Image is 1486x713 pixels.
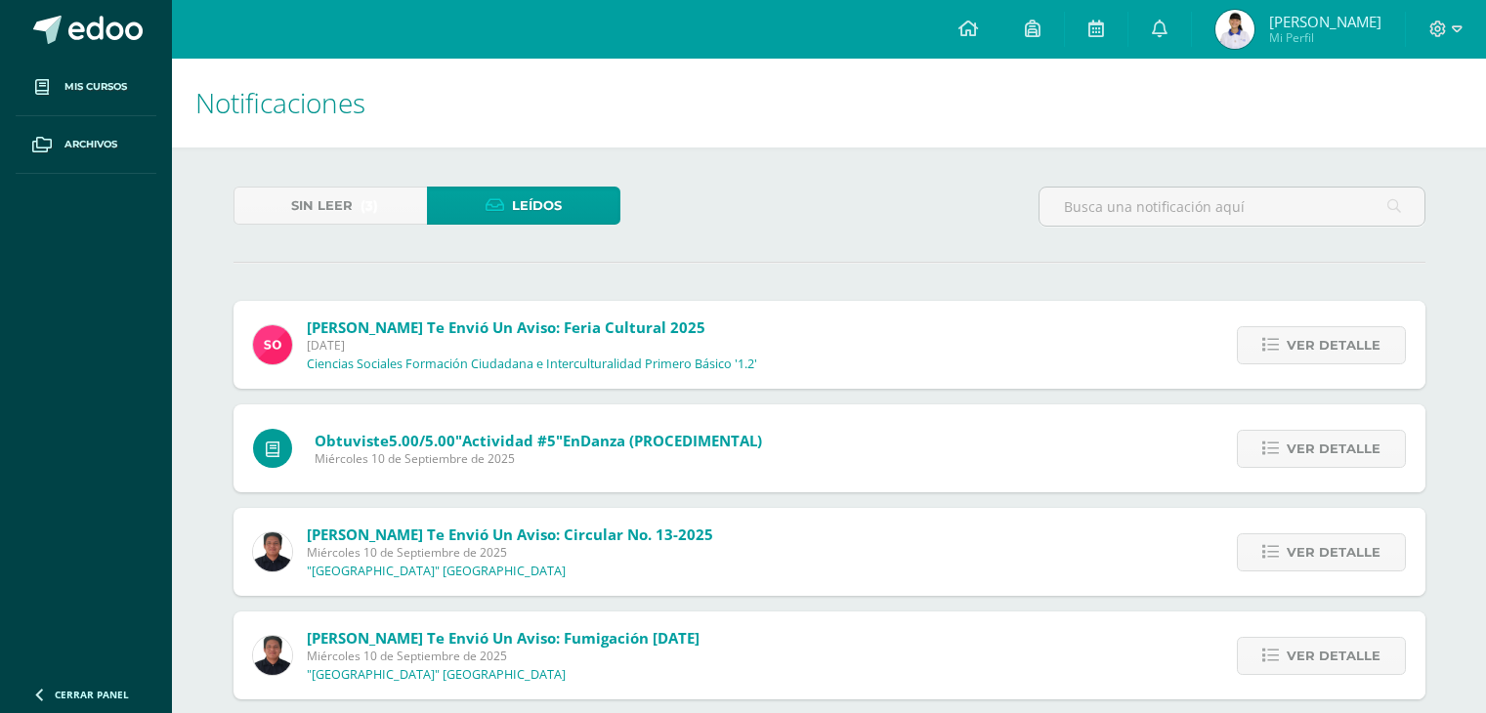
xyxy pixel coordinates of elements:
span: [PERSON_NAME] te envió un aviso: Fumigación [DATE] [307,628,700,648]
span: [PERSON_NAME] te envió un aviso: Feria Cultural 2025 [307,317,705,337]
span: [PERSON_NAME] te envió un aviso: Circular No. 13-2025 [307,524,713,544]
p: Ciencias Sociales Formación Ciudadana e Interculturalidad Primero Básico '1.2' [307,356,757,372]
span: Mis cursos [64,79,127,95]
span: Obtuviste en [315,431,762,450]
span: Ver detalle [1287,431,1380,467]
span: "Actividad #5" [455,431,563,450]
span: Archivos [64,137,117,152]
span: Miércoles 10 de Septiembre de 2025 [315,450,762,467]
span: Notificaciones [195,84,365,121]
img: a870b3e5c06432351c4097df98eac26b.png [1215,10,1254,49]
img: eff8bfa388aef6dbf44d967f8e9a2edc.png [253,636,292,675]
span: Miércoles 10 de Septiembre de 2025 [307,648,700,664]
a: Mis cursos [16,59,156,116]
span: [DATE] [307,337,757,354]
span: Sin leer [291,188,353,224]
span: Ver detalle [1287,327,1380,363]
span: Leídos [512,188,562,224]
span: 5.00/5.00 [389,431,455,450]
span: Miércoles 10 de Septiembre de 2025 [307,544,713,561]
span: Cerrar panel [55,688,129,701]
span: Ver detalle [1287,534,1380,570]
a: Archivos [16,116,156,174]
span: Mi Perfil [1269,29,1381,46]
span: (3) [361,188,378,224]
img: f209912025eb4cc0063bd43b7a978690.png [253,325,292,364]
p: "[GEOGRAPHIC_DATA]" [GEOGRAPHIC_DATA] [307,667,566,683]
span: Ver detalle [1287,638,1380,674]
a: Leídos [427,187,620,225]
a: Sin leer(3) [234,187,427,225]
span: [PERSON_NAME] [1269,12,1381,31]
img: eff8bfa388aef6dbf44d967f8e9a2edc.png [253,532,292,571]
p: "[GEOGRAPHIC_DATA]" [GEOGRAPHIC_DATA] [307,564,566,579]
span: Danza (PROCEDIMENTAL) [580,431,762,450]
input: Busca una notificación aquí [1040,188,1424,226]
